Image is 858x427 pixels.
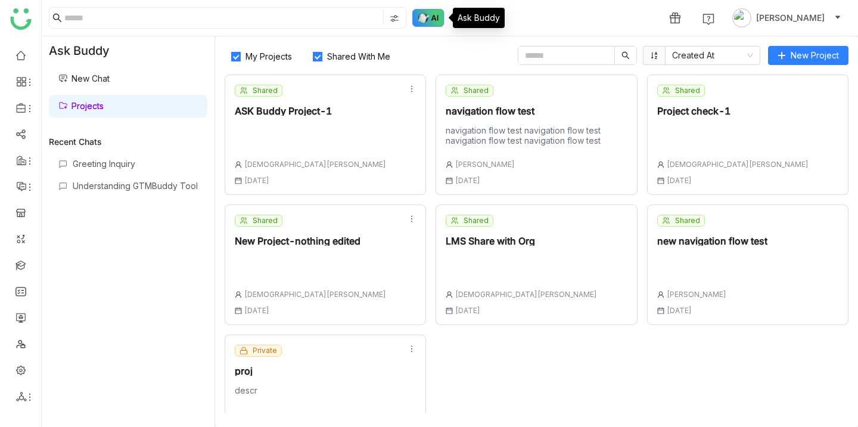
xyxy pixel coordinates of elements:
[241,51,297,61] span: My Projects
[455,290,597,299] span: [DEMOGRAPHIC_DATA][PERSON_NAME]
[702,13,714,25] img: help.svg
[42,36,214,65] div: Ask Buddy
[235,385,304,402] div: descr
[657,106,809,116] div: Project check-1
[446,125,627,146] div: navigation flow test navigation flow test navigation flow test navigation flow test
[322,51,395,61] span: Shared With Me
[49,137,207,147] div: Recent Chats
[657,236,767,246] div: new navigation flow test
[672,47,753,64] nz-select-item: Created At
[455,160,515,169] span: [PERSON_NAME]
[390,14,399,23] img: search-type.svg
[667,176,692,185] span: [DATE]
[235,366,304,376] div: proj
[667,306,692,315] span: [DATE]
[791,49,839,62] span: New Project
[464,215,489,226] span: Shared
[675,215,700,226] span: Shared
[675,85,700,96] span: Shared
[756,11,825,24] span: [PERSON_NAME]
[235,236,386,246] div: New Project-nothing edited
[768,46,848,65] button: New Project
[446,236,597,246] div: LMS Share with Org
[244,290,386,299] span: [DEMOGRAPHIC_DATA][PERSON_NAME]
[455,306,480,315] span: [DATE]
[446,106,627,116] div: navigation flow test
[244,160,386,169] span: [DEMOGRAPHIC_DATA][PERSON_NAME]
[455,176,480,185] span: [DATE]
[253,215,278,226] span: Shared
[235,106,386,116] div: ASK Buddy Project-1
[667,290,726,299] span: [PERSON_NAME]
[464,85,489,96] span: Shared
[667,160,809,169] span: [DEMOGRAPHIC_DATA][PERSON_NAME]
[244,306,269,315] span: [DATE]
[10,8,32,30] img: logo
[58,73,110,83] a: New Chat
[412,9,444,27] img: ask-buddy-hover.svg
[73,159,198,169] div: Greeting Inquiry
[732,8,751,27] img: avatar
[453,8,505,28] div: Ask Buddy
[730,8,844,27] button: [PERSON_NAME]
[253,85,278,96] span: Shared
[58,101,104,111] a: Projects
[73,181,198,191] div: Understanding GTMBuddy Tool
[244,176,269,185] span: [DATE]
[253,345,277,356] span: Private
